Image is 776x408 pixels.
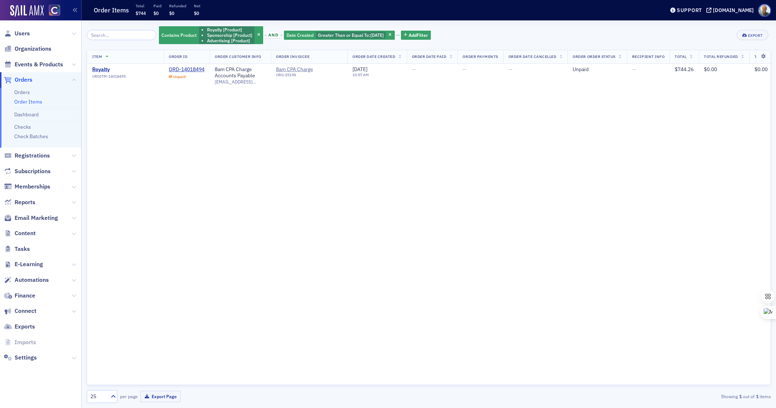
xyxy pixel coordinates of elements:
span: Connect [15,307,36,315]
a: Events & Products [4,61,63,69]
a: Imports [4,338,36,346]
a: Subscriptions [4,167,51,175]
a: Checks [14,124,31,130]
a: Dashboard [14,111,39,118]
span: Subscriptions [15,167,51,175]
span: Users [15,30,30,38]
span: Memberships [15,183,50,191]
span: Tasks [15,245,30,253]
a: Connect [4,307,36,315]
a: Exports [4,323,35,331]
span: Email Marketing [15,214,58,222]
span: Registrations [15,152,50,160]
a: Content [4,229,36,237]
a: Email Marketing [4,214,58,222]
span: Reports [15,198,35,206]
a: E-Learning [4,260,43,268]
a: Settings [4,354,37,362]
span: Settings [15,354,37,362]
a: Finance [4,292,35,300]
img: SailAMX [49,5,60,16]
span: E-Learning [15,260,43,268]
a: Registrations [4,152,50,160]
span: Automations [15,276,49,284]
span: Events & Products [15,61,63,69]
a: Orders [4,76,32,84]
a: Users [4,30,30,38]
img: SailAMX [10,5,44,17]
span: Orders [15,76,32,84]
span: Finance [15,292,35,300]
a: Orders [14,89,30,96]
span: Imports [15,338,36,346]
a: Reports [4,198,35,206]
a: Tasks [4,245,30,253]
a: Automations [4,276,49,284]
span: Content [15,229,36,237]
a: Check Batches [14,133,48,140]
a: Order Items [14,98,42,105]
a: Memberships [4,183,50,191]
span: Exports [15,323,35,331]
a: Organizations [4,45,51,53]
a: View Homepage [44,5,60,17]
span: Organizations [15,45,51,53]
